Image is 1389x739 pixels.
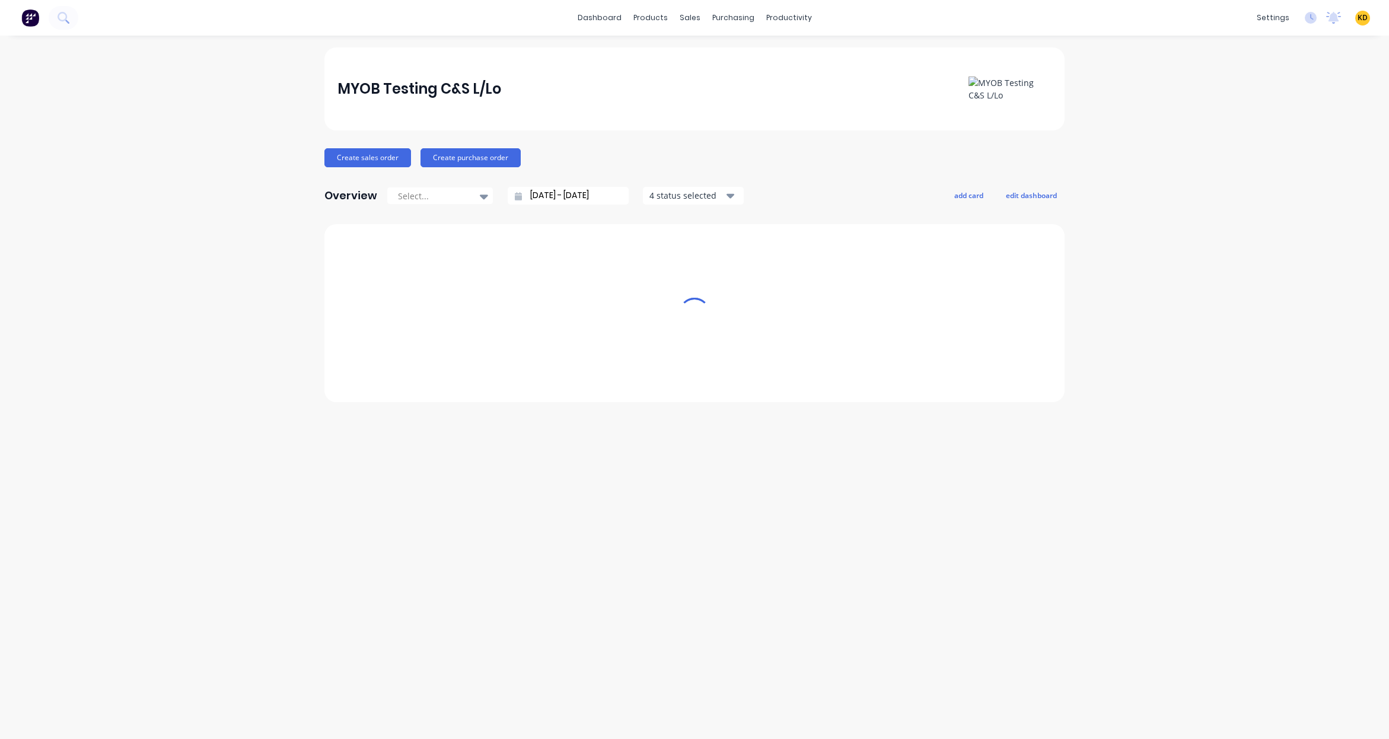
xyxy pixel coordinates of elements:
[998,187,1065,203] button: edit dashboard
[324,184,377,208] div: Overview
[969,77,1052,101] img: MYOB Testing C&S L/Lo
[420,148,521,167] button: Create purchase order
[649,189,724,202] div: 4 status selected
[21,9,39,27] img: Factory
[643,187,744,205] button: 4 status selected
[1251,9,1295,27] div: settings
[1358,12,1368,23] span: KD
[324,148,411,167] button: Create sales order
[337,77,501,101] div: MYOB Testing C&S L/Lo
[706,9,760,27] div: purchasing
[572,9,627,27] a: dashboard
[674,9,706,27] div: sales
[627,9,674,27] div: products
[947,187,991,203] button: add card
[760,9,818,27] div: productivity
